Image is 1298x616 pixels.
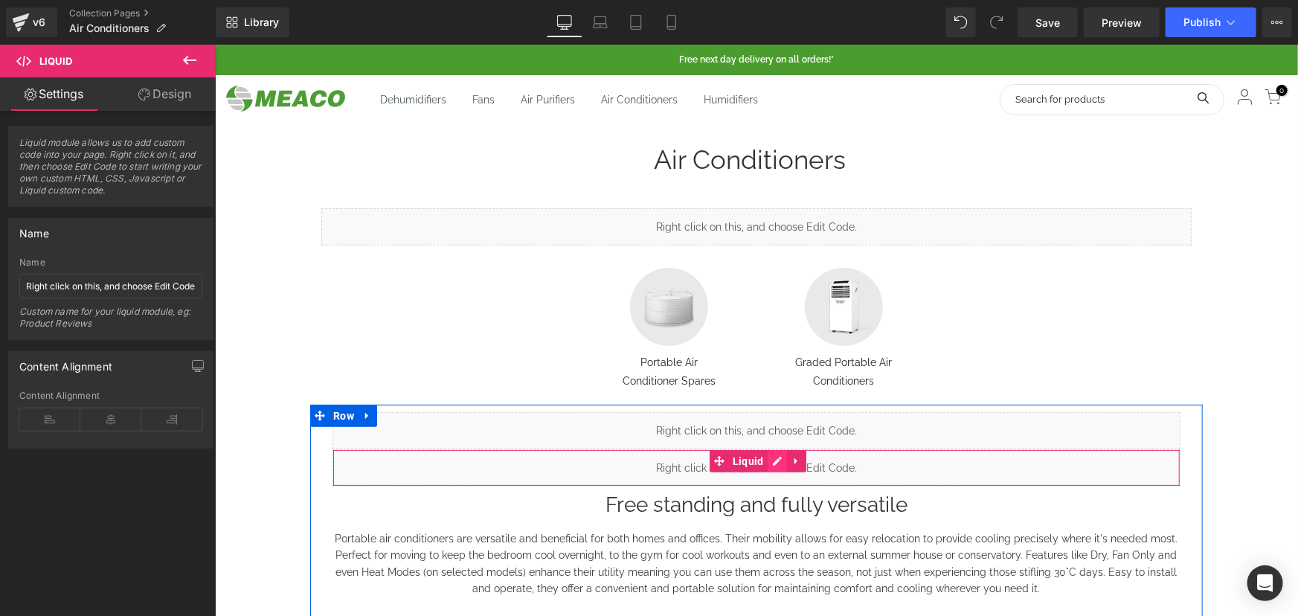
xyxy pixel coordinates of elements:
[69,22,150,34] span: Air Conditioners
[69,7,216,19] a: Collection Pages
[19,391,202,401] div: Content Alignment
[6,7,57,37] a: v6
[654,7,690,37] a: Mobile
[143,360,162,382] a: Expand / Collapse
[19,306,202,339] div: Custom name for your liquid module, eg: Product Reviews
[946,7,976,37] button: Undo
[1084,7,1160,37] a: Preview
[115,360,143,382] span: Row
[244,16,279,29] span: Library
[39,55,72,67] span: Liquid
[1102,15,1142,31] span: Preview
[581,312,678,342] a: Graded Portable Air Conditioner
[618,7,654,37] a: Tablet
[579,309,679,345] p: s
[30,13,48,32] div: v6
[1035,15,1060,31] span: Save
[1166,7,1256,37] button: Publish
[19,352,112,373] div: Content Alignment
[19,219,49,240] div: Name
[982,7,1012,37] button: Redo
[1183,16,1221,28] span: Publish
[118,442,966,478] h1: Free standing and fully versatile
[118,486,966,553] p: Portable air conditioners are versatile and beneficial for both homes and offices. Their mobility...
[19,137,202,206] span: Liquid module allows us to add custom code into your page. Right click on it, and then choose Edi...
[111,77,219,111] a: Design
[118,569,966,603] p: We recommend partnering your MeacoCool Portable Air Conditioner with one of our , which will circ...
[572,405,591,428] a: Expand / Collapse
[1247,565,1283,601] div: Open Intercom Messenger
[514,405,553,428] span: Liquid
[94,97,977,134] h1: Air Conditioners
[582,7,618,37] a: Laptop
[1262,7,1292,37] button: More
[408,312,501,342] a: Portable Air Conditioner Spares
[216,7,289,37] a: New Library
[547,7,582,37] a: Desktop
[19,257,202,268] div: Name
